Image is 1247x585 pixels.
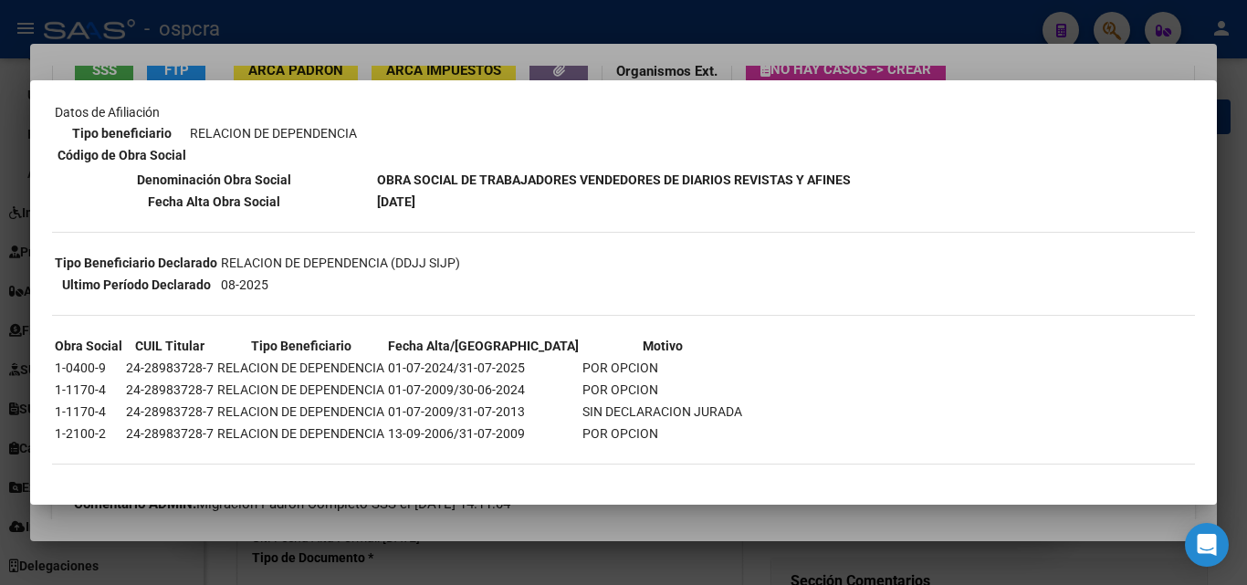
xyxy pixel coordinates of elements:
[216,358,385,378] td: RELACION DE DEPENDENCIA
[1185,523,1229,567] div: Open Intercom Messenger
[54,402,123,422] td: 1-1170-4
[54,358,123,378] td: 1-0400-9
[216,423,385,444] td: RELACION DE DEPENDENCIA
[125,336,215,356] th: CUIL Titular
[57,123,187,143] th: Tipo beneficiario
[54,192,374,212] th: Fecha Alta Obra Social
[54,336,123,356] th: Obra Social
[54,275,218,295] th: Ultimo Período Declarado
[220,253,461,273] td: RELACION DE DEPENDENCIA (DDJJ SIJP)
[216,380,385,400] td: RELACION DE DEPENDENCIA
[125,402,215,422] td: 24-28983728-7
[387,380,580,400] td: 01-07-2009/30-06-2024
[387,358,580,378] td: 01-07-2024/31-07-2025
[387,423,580,444] td: 13-09-2006/31-07-2009
[125,358,215,378] td: 24-28983728-7
[582,380,743,400] td: POR OPCION
[54,423,123,444] td: 1-2100-2
[582,423,743,444] td: POR OPCION
[125,423,215,444] td: 24-28983728-7
[387,402,580,422] td: 01-07-2009/31-07-2013
[377,194,415,209] b: [DATE]
[54,380,123,400] td: 1-1170-4
[582,358,743,378] td: POR OPCION
[582,336,743,356] th: Motivo
[582,402,743,422] td: SIN DECLARACION JURADA
[54,170,374,190] th: Denominación Obra Social
[387,336,580,356] th: Fecha Alta/[GEOGRAPHIC_DATA]
[216,402,385,422] td: RELACION DE DEPENDENCIA
[54,253,218,273] th: Tipo Beneficiario Declarado
[220,275,461,295] td: 08-2025
[125,380,215,400] td: 24-28983728-7
[189,123,358,143] td: RELACION DE DEPENDENCIA
[57,145,187,165] th: Código de Obra Social
[377,172,851,187] b: OBRA SOCIAL DE TRABAJADORES VENDEDORES DE DIARIOS REVISTAS Y AFINES
[216,336,385,356] th: Tipo Beneficiario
